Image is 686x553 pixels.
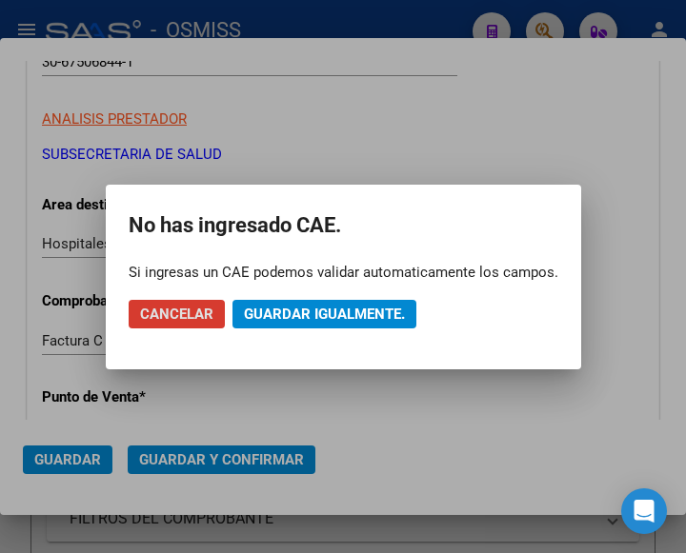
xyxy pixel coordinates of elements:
div: Open Intercom Messenger [621,488,667,534]
button: Cancelar [129,300,225,328]
div: Si ingresas un CAE podemos validar automaticamente los campos. [129,263,558,282]
span: Guardar igualmente. [244,306,405,323]
button: Guardar igualmente. [232,300,416,328]
h2: No has ingresado CAE. [129,207,558,244]
span: Cancelar [140,306,213,323]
